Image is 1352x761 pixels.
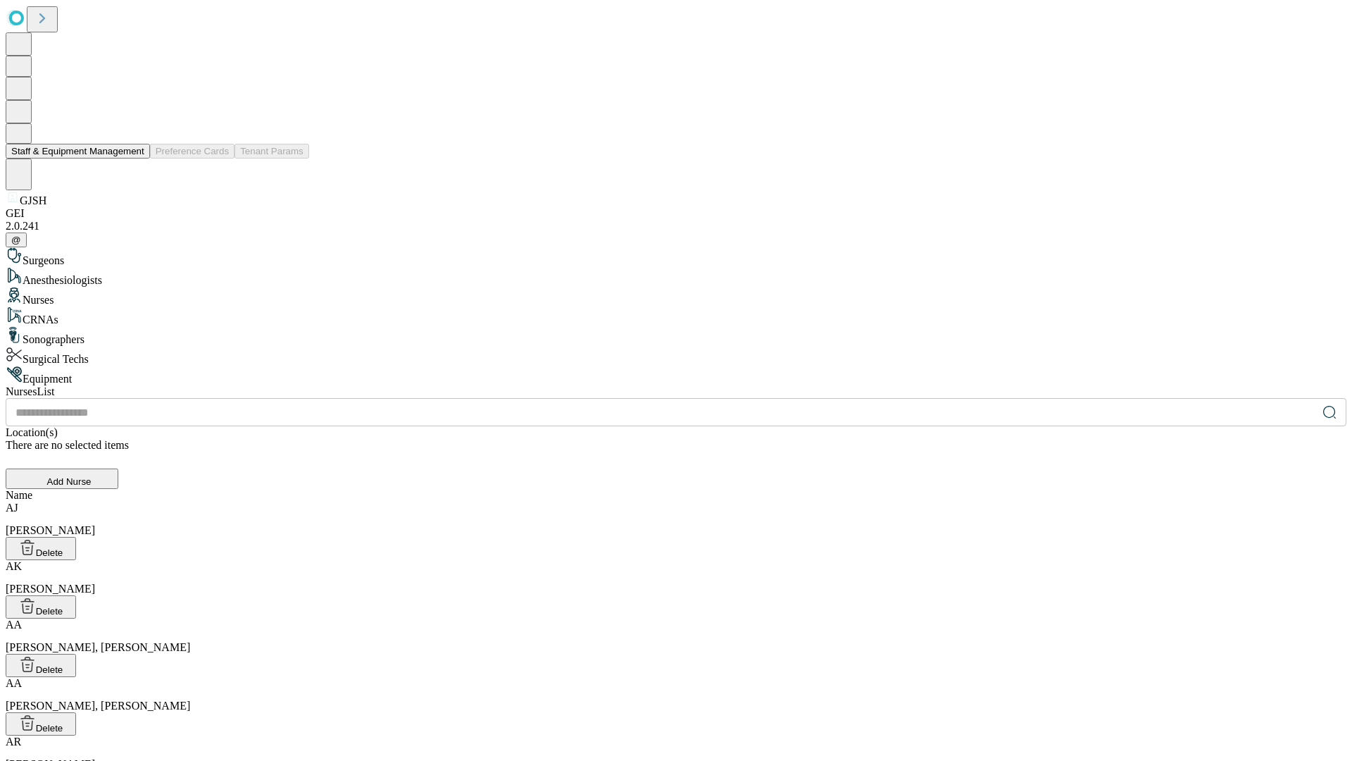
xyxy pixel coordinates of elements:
[6,233,27,247] button: @
[234,144,309,159] button: Tenant Params
[6,366,1346,385] div: Equipment
[6,677,22,689] span: AA
[6,619,1346,654] div: [PERSON_NAME], [PERSON_NAME]
[36,723,63,734] span: Delete
[6,619,22,631] span: AA
[6,439,1346,452] div: There are no selected items
[6,144,150,159] button: Staff & Equipment Management
[6,346,1346,366] div: Surgical Techs
[6,267,1346,287] div: Anesthesiologists
[36,664,63,675] span: Delete
[6,326,1346,346] div: Sonographers
[6,287,1346,307] div: Nurses
[6,502,18,514] span: AJ
[6,426,58,438] span: Location(s)
[6,469,118,489] button: Add Nurse
[6,560,22,572] span: AK
[6,489,1346,502] div: Name
[6,307,1346,326] div: CRNAs
[6,537,76,560] button: Delete
[6,595,76,619] button: Delete
[6,560,1346,595] div: [PERSON_NAME]
[6,207,1346,220] div: GEI
[6,247,1346,267] div: Surgeons
[6,502,1346,537] div: [PERSON_NAME]
[6,712,76,736] button: Delete
[6,654,76,677] button: Delete
[20,194,46,206] span: GJSH
[6,385,1346,398] div: Nurses List
[6,736,21,748] span: AR
[6,220,1346,233] div: 2.0.241
[36,547,63,558] span: Delete
[36,606,63,617] span: Delete
[11,235,21,245] span: @
[6,677,1346,712] div: [PERSON_NAME], [PERSON_NAME]
[47,476,92,487] span: Add Nurse
[150,144,234,159] button: Preference Cards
